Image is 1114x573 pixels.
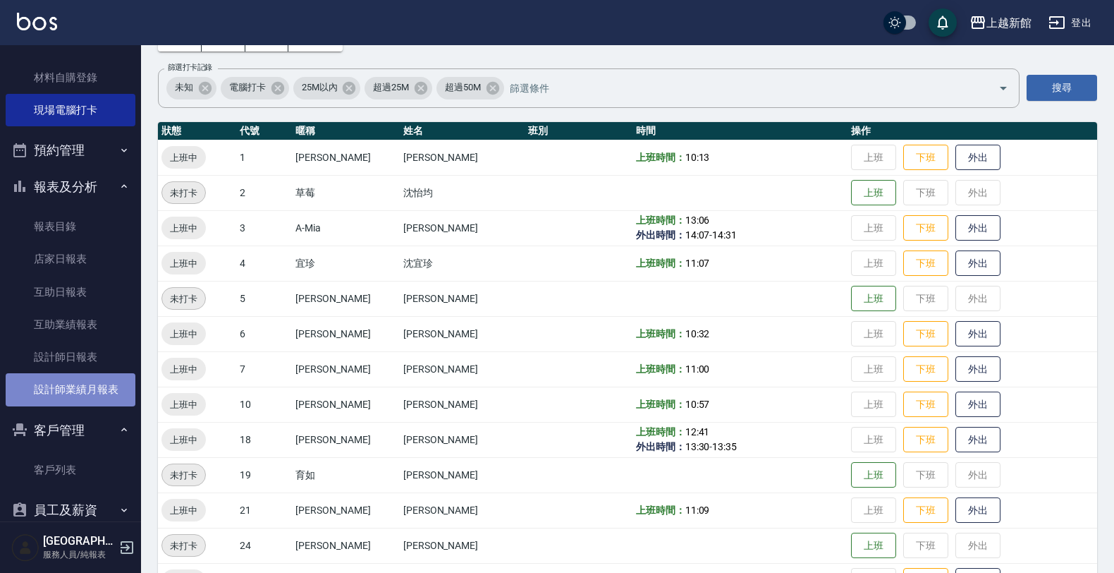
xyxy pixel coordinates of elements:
[506,76,974,100] input: 篩選條件
[903,215,948,241] button: 下班
[292,528,400,563] td: [PERSON_NAME]
[955,392,1000,418] button: 外出
[6,243,135,275] a: 店家日報表
[636,152,685,163] b: 上班時間：
[292,140,400,175] td: [PERSON_NAME]
[851,462,896,488] button: 上班
[365,80,417,95] span: 超過25M
[400,210,525,246] td: [PERSON_NAME]
[851,286,896,312] button: 上班
[292,316,400,351] td: [PERSON_NAME]
[955,145,1000,171] button: 外出
[6,492,135,529] button: 員工及薪資
[903,251,948,277] button: 下班
[236,246,292,281] td: 4
[400,528,525,563] td: [PERSON_NAME]
[161,327,206,342] span: 上班中
[955,497,1000,524] button: 外出
[236,493,292,528] td: 21
[685,399,710,410] span: 10:57
[6,373,135,406] a: 設計師業績月報表
[636,399,685,410] b: 上班時間：
[292,387,400,422] td: [PERSON_NAME]
[400,316,525,351] td: [PERSON_NAME]
[636,363,685,375] b: 上班時間：
[292,281,400,316] td: [PERSON_NAME]
[168,62,212,73] label: 篩選打卡記錄
[161,221,206,236] span: 上班中
[6,132,135,169] button: 預約管理
[6,169,135,205] button: 報表及分析
[992,77,1015,99] button: Open
[162,468,205,483] span: 未打卡
[400,387,525,422] td: [PERSON_NAME]
[6,412,135,449] button: 客戶管理
[162,186,205,200] span: 未打卡
[221,77,289,99] div: 電腦打卡
[293,80,346,95] span: 25M以內
[955,251,1000,277] button: 外出
[400,122,525,140] th: 姓名
[236,281,292,316] td: 5
[11,533,39,562] img: Person
[43,548,115,561] p: 服務人員/純報表
[1043,10,1097,36] button: 登出
[955,356,1000,382] button: 外出
[292,351,400,387] td: [PERSON_NAME]
[292,175,400,210] td: 草莓
[400,457,525,493] td: [PERSON_NAME]
[161,433,206,447] span: 上班中
[636,328,685,339] b: 上班時間：
[400,246,525,281] td: 沈宜珍
[955,321,1000,347] button: 外出
[986,14,1032,32] div: 上越新館
[161,362,206,377] span: 上班中
[162,538,205,553] span: 未打卡
[903,392,948,418] button: 下班
[964,8,1037,37] button: 上越新館
[6,61,135,94] a: 材料自購登錄
[236,387,292,422] td: 10
[685,152,710,163] span: 10:13
[6,276,135,308] a: 互助日報表
[43,534,115,548] h5: [GEOGRAPHIC_DATA]
[400,351,525,387] td: [PERSON_NAME]
[955,427,1000,453] button: 外出
[292,246,400,281] td: 宜珍
[685,363,710,375] span: 11:00
[636,258,685,269] b: 上班時間：
[436,80,489,95] span: 超過50M
[221,80,274,95] span: 電腦打卡
[236,528,292,563] td: 24
[636,426,685,438] b: 上班時間：
[400,281,525,316] td: [PERSON_NAME]
[236,457,292,493] td: 19
[161,503,206,518] span: 上班中
[6,454,135,486] a: 客戶列表
[1027,75,1097,101] button: 搜尋
[525,122,632,140] th: 班別
[903,145,948,171] button: 下班
[6,210,135,243] a: 報表目錄
[712,441,737,452] span: 13:35
[292,493,400,528] td: [PERSON_NAME]
[685,426,710,438] span: 12:41
[955,215,1000,241] button: 外出
[400,422,525,457] td: [PERSON_NAME]
[851,180,896,206] button: 上班
[685,229,710,241] span: 14:07
[293,77,361,99] div: 25M以內
[166,77,216,99] div: 未知
[236,210,292,246] td: 3
[851,533,896,559] button: 上班
[6,94,135,126] a: 現場電腦打卡
[236,351,292,387] td: 7
[6,341,135,373] a: 設計師日報表
[365,77,432,99] div: 超過25M
[292,457,400,493] td: 育如
[166,80,202,95] span: 未知
[158,122,236,140] th: 狀態
[400,175,525,210] td: 沈怡均
[6,308,135,341] a: 互助業績報表
[162,291,205,306] span: 未打卡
